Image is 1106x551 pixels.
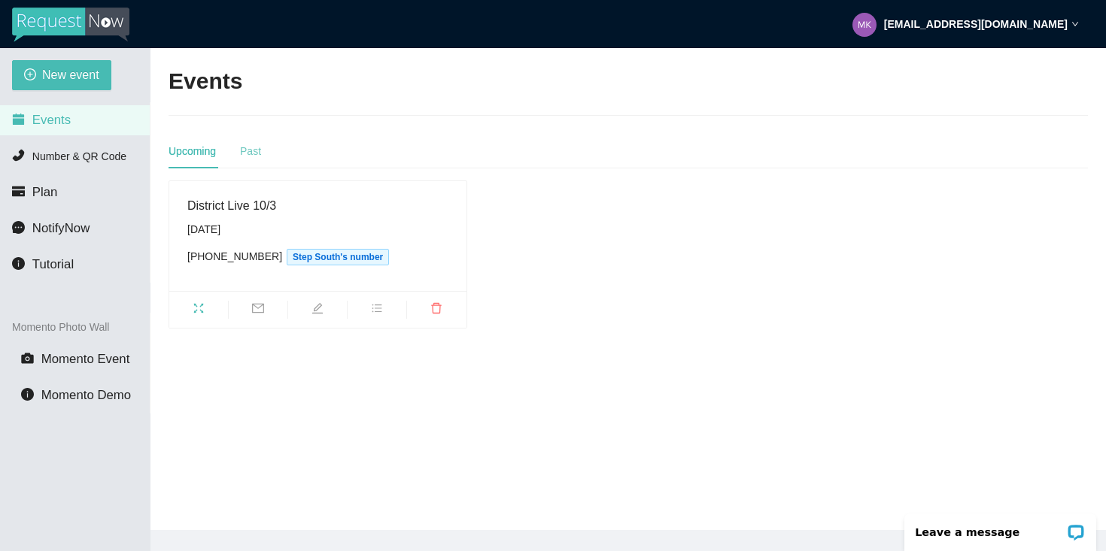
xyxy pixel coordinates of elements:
[169,302,228,319] span: fullscreen
[32,221,90,235] span: NotifyNow
[348,302,406,319] span: bars
[41,388,131,402] span: Momento Demo
[169,66,242,97] h2: Events
[42,65,99,84] span: New event
[12,113,25,126] span: calendar
[12,221,25,234] span: message
[187,196,448,215] div: District Live 10/3
[407,302,466,319] span: delete
[187,248,448,265] div: [PHONE_NUMBER]
[1071,20,1079,28] span: down
[24,68,36,83] span: plus-circle
[852,13,877,37] img: 8268f550b9b37e74bacab4388b67b18d
[187,221,448,238] div: [DATE]
[288,302,347,319] span: edit
[240,143,261,159] div: Past
[12,60,111,90] button: plus-circleNew event
[12,185,25,198] span: credit-card
[32,185,58,199] span: Plan
[229,302,287,319] span: mail
[12,149,25,162] span: phone
[32,113,71,127] span: Events
[884,18,1068,30] strong: [EMAIL_ADDRESS][DOMAIN_NAME]
[287,249,389,265] span: Step South's number
[895,504,1106,551] iframe: LiveChat chat widget
[41,352,130,366] span: Momento Event
[32,257,74,271] span: Tutorial
[21,352,34,365] span: camera
[21,388,34,401] span: info-circle
[32,150,126,162] span: Number & QR Code
[169,143,216,159] div: Upcoming
[12,8,129,42] img: RequestNow
[12,257,25,270] span: info-circle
